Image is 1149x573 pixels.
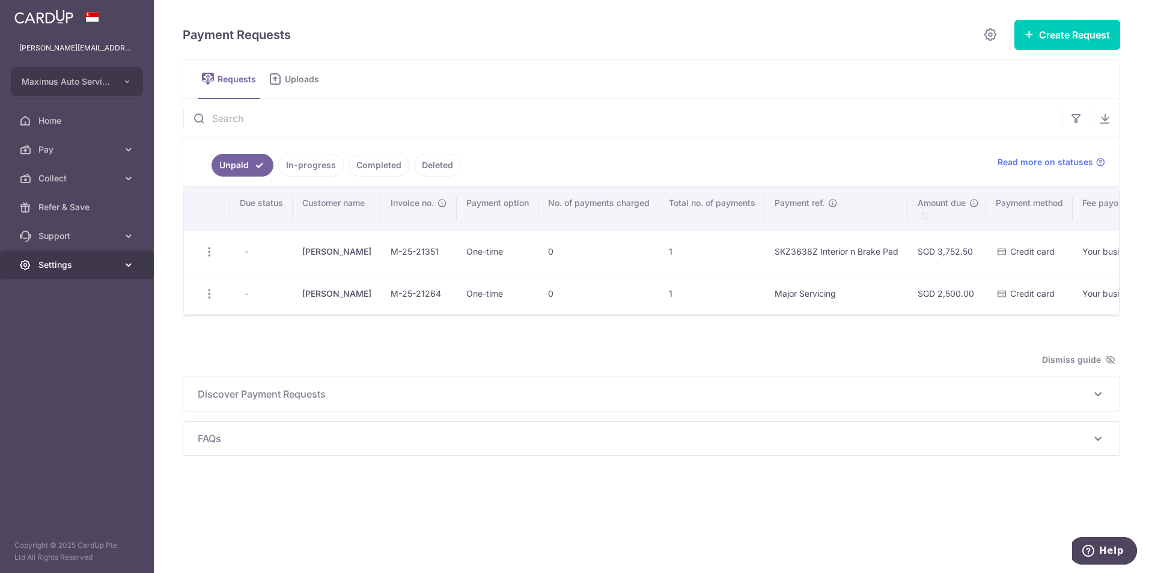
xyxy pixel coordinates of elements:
span: Your business [1082,288,1137,299]
span: Invoice no. [391,197,434,209]
td: 0 [538,273,659,315]
span: - [240,243,253,260]
th: Customer name [293,187,381,231]
td: M-25-21264 [381,273,457,315]
th: Amount due : activate to sort column ascending [908,187,986,231]
th: Payment ref. [765,187,908,231]
span: Help [27,8,52,19]
span: Uploads [285,73,328,85]
span: Amount due [918,197,966,209]
span: No. of payments charged [548,197,650,209]
span: Payment option [466,197,529,209]
th: Due status [230,187,293,231]
input: Search [183,99,1062,138]
span: Payment ref. [775,197,824,209]
th: Payment method [986,187,1073,231]
span: Refer & Save [38,201,118,213]
p: [PERSON_NAME][EMAIL_ADDRESS][DOMAIN_NAME] [19,42,135,54]
span: Read more on statuses [998,156,1093,168]
td: 1 [659,231,765,273]
span: Requests [218,73,260,85]
td: 0 [538,231,659,273]
th: Invoice no. [381,187,457,231]
span: Dismiss guide [1042,353,1115,367]
th: Total no. of payments [659,187,765,231]
a: Requests [198,60,260,99]
span: Pay [38,144,118,156]
th: Payment option [457,187,538,231]
span: Discover Payment Requests [198,387,1091,401]
span: Your business [1082,246,1137,256]
td: One-time [457,273,538,315]
img: CardUp [14,10,73,24]
td: SGD 2,500.00 [908,273,986,315]
p: FAQs [198,431,1105,446]
span: Settings [38,259,118,271]
td: One-time [457,231,538,273]
button: Maximus Auto Services Pte Ltd [11,67,143,96]
button: Create Request [1014,20,1120,50]
iframe: Opens a widget where you can find more information [1072,537,1137,567]
td: [PERSON_NAME] [293,273,381,315]
span: Collect [38,172,118,184]
span: Total no. of payments [669,197,755,209]
td: Major Servicing [765,273,908,315]
th: Fee payor [1073,187,1147,231]
a: In-progress [278,154,344,177]
a: Read more on statuses [998,156,1105,168]
span: - [240,285,253,302]
span: FAQs [198,431,1091,446]
a: Uploads [265,60,328,99]
a: Completed [349,154,409,177]
span: Credit card [1010,246,1055,256]
p: Discover Payment Requests [198,387,1105,401]
td: SGD 3,752.50 [908,231,986,273]
span: Home [38,115,118,127]
span: Support [38,230,118,242]
h5: Payment Requests [183,25,291,44]
td: M-25-21351 [381,231,457,273]
a: Unpaid [212,154,273,177]
th: No. of payments charged [538,187,659,231]
td: 1 [659,273,765,315]
td: SKZ3638Z Interior n Brake Pad [765,231,908,273]
a: Deleted [414,154,461,177]
span: Credit card [1010,288,1055,299]
span: Maximus Auto Services Pte Ltd [22,76,111,88]
td: [PERSON_NAME] [293,231,381,273]
span: Fee payor [1082,197,1121,209]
